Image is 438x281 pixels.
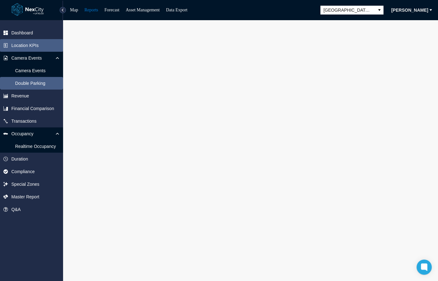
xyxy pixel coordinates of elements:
button: [PERSON_NAME] [387,5,432,15]
a: Data Export [166,8,187,12]
span: [GEOGRAPHIC_DATA][PERSON_NAME] [324,7,372,13]
span: Master Report [11,194,39,200]
a: Forecast [104,8,119,12]
span: Location KPIs [11,42,38,49]
a: Asset Management [126,8,160,12]
a: Map [70,8,78,12]
span: Compliance [11,168,35,175]
span: Double Parking [15,80,45,86]
span: Occupancy [11,131,33,137]
span: Revenue [11,93,29,99]
span: Special Zones [11,181,39,187]
a: Reports [85,8,98,12]
span: Financial Comparison [11,105,54,112]
button: select [375,6,383,15]
span: Duration [11,156,28,162]
span: Transactions [11,118,37,124]
span: Realtime Occupancy [15,143,56,149]
span: Camera Events [11,55,42,61]
span: [PERSON_NAME] [391,7,428,13]
span: Q&A [11,206,21,213]
span: Camera Events [15,67,45,74]
span: Dashboard [11,30,33,36]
